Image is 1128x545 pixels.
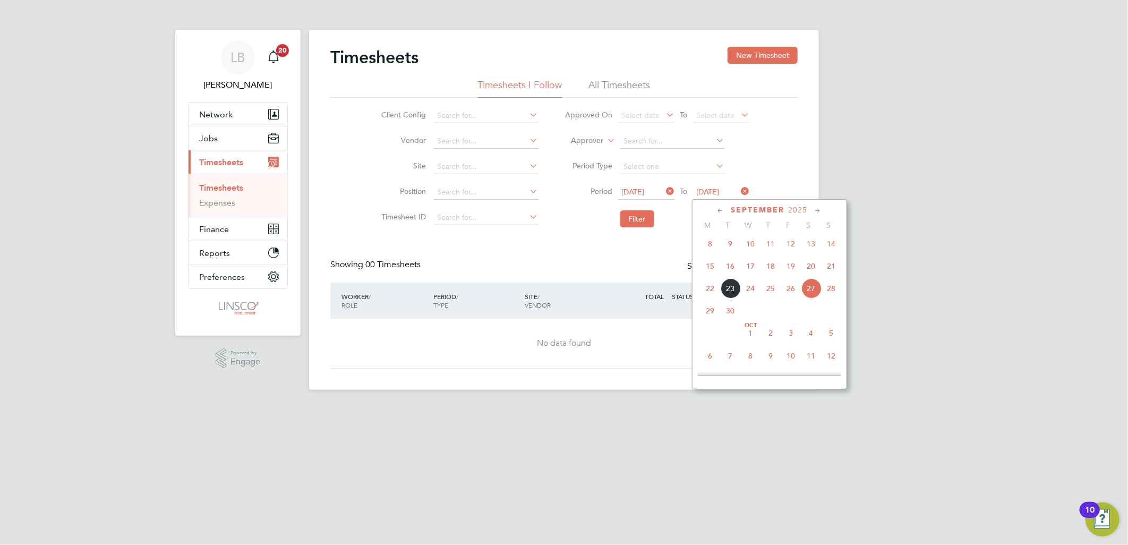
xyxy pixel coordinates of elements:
span: To [677,108,691,122]
span: LB [231,50,245,64]
span: 17 [741,256,761,276]
input: Select one [620,159,725,174]
div: Showing [330,259,423,270]
span: 8 [741,346,761,366]
li: Timesheets I Follow [478,79,562,98]
span: 00 Timesheets [365,259,421,270]
span: [DATE] [697,187,720,197]
span: 30 [721,301,741,321]
span: 22 [700,278,721,299]
span: TYPE [433,301,448,309]
label: Vendor [379,135,426,145]
span: 10 [781,346,801,366]
img: linsco-logo-retina.png [216,300,260,317]
span: 13 [700,368,721,388]
nav: Main navigation [175,30,301,336]
li: All Timesheets [589,79,651,98]
span: 18 [761,256,781,276]
div: Timesheets [189,174,287,217]
button: Preferences [189,265,287,288]
span: 7 [721,346,741,366]
span: To [677,184,691,198]
span: Lauren Butler [188,79,288,91]
span: 5 [822,323,842,343]
button: Filter [620,210,654,227]
input: Search for... [620,134,725,149]
span: 11 [801,346,822,366]
span: 27 [801,278,822,299]
span: / [538,292,540,301]
button: Open Resource Center, 10 new notifications [1086,503,1120,537]
span: Select date [622,110,660,120]
span: 3 [781,323,801,343]
span: 20 [801,256,822,276]
button: New Timesheet [728,47,798,64]
label: Client Config [379,110,426,120]
a: Go to home page [188,300,288,317]
span: 26 [781,278,801,299]
span: Finance [199,224,229,234]
span: Jobs [199,133,218,143]
span: 10 [741,234,761,254]
span: T [758,220,779,230]
span: 14 [822,234,842,254]
div: STATUS [669,287,724,306]
span: 28 [822,278,842,299]
div: No data found [341,338,787,349]
div: PERIOD [431,287,523,314]
input: Search for... [434,108,539,123]
a: Timesheets [199,183,243,193]
span: ROLE [341,301,357,309]
a: LB[PERSON_NAME] [188,40,288,91]
span: S [819,220,839,230]
label: Approver [556,135,604,146]
span: / [456,292,458,301]
input: Search for... [434,210,539,225]
span: 29 [700,301,721,321]
label: Timesheet ID [379,212,426,222]
a: Expenses [199,198,235,208]
span: 9 [761,346,781,366]
span: W [738,220,758,230]
a: 20 [263,40,284,74]
span: F [779,220,799,230]
div: 10 [1085,510,1095,524]
span: 20 [276,44,289,57]
span: Engage [230,357,260,367]
span: T [718,220,738,230]
label: Approved On [565,110,613,120]
input: Search for... [434,185,539,200]
span: 19 [781,256,801,276]
input: Search for... [434,134,539,149]
span: 18 [801,368,822,388]
span: 16 [721,256,741,276]
span: 17 [781,368,801,388]
span: VENDOR [525,301,551,309]
span: 8 [700,234,721,254]
label: Site [379,161,426,171]
h2: Timesheets [330,47,418,68]
span: 1 [741,323,761,343]
label: Period Type [565,161,613,171]
span: 15 [700,256,721,276]
span: 25 [761,278,781,299]
button: Reports [189,241,287,265]
span: 9 [721,234,741,254]
span: September [731,206,785,215]
button: Timesheets [189,150,287,174]
span: TOTAL [645,292,664,301]
span: [DATE] [622,187,645,197]
div: Status [687,259,776,274]
span: 14 [721,368,741,388]
span: 13 [801,234,822,254]
label: Period [565,186,613,196]
label: Position [379,186,426,196]
button: Jobs [189,126,287,150]
span: Reports [199,248,230,258]
a: Powered byEngage [216,348,261,369]
span: M [698,220,718,230]
span: Powered by [230,348,260,357]
span: 16 [761,368,781,388]
span: 15 [741,368,761,388]
span: Oct [741,323,761,328]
